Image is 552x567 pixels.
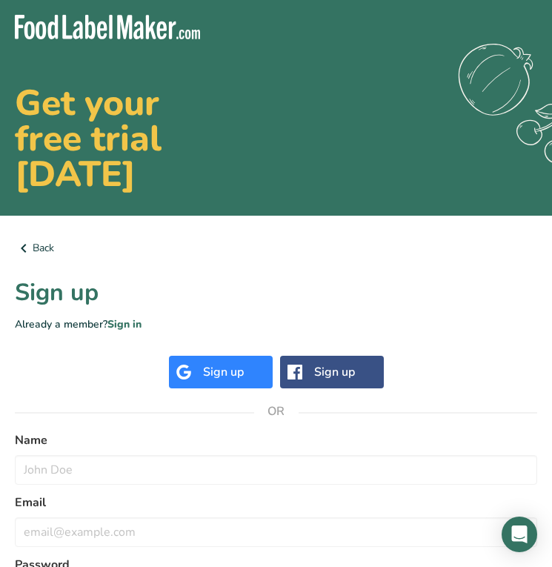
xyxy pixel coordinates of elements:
label: Email [15,494,537,511]
div: Sign up [314,363,355,381]
a: Sign in [107,317,142,331]
h1: Sign up [15,275,537,311]
img: Food Label Maker [15,15,200,39]
p: Already a member? [15,316,537,332]
a: Back [15,239,537,257]
input: email@example.com [15,517,537,547]
input: John Doe [15,455,537,485]
div: Open Intercom Messenger [502,517,537,552]
span: OR [254,389,299,434]
h2: Get your free trial [DATE] [15,85,537,192]
label: Name [15,431,537,449]
div: Sign up [203,363,244,381]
